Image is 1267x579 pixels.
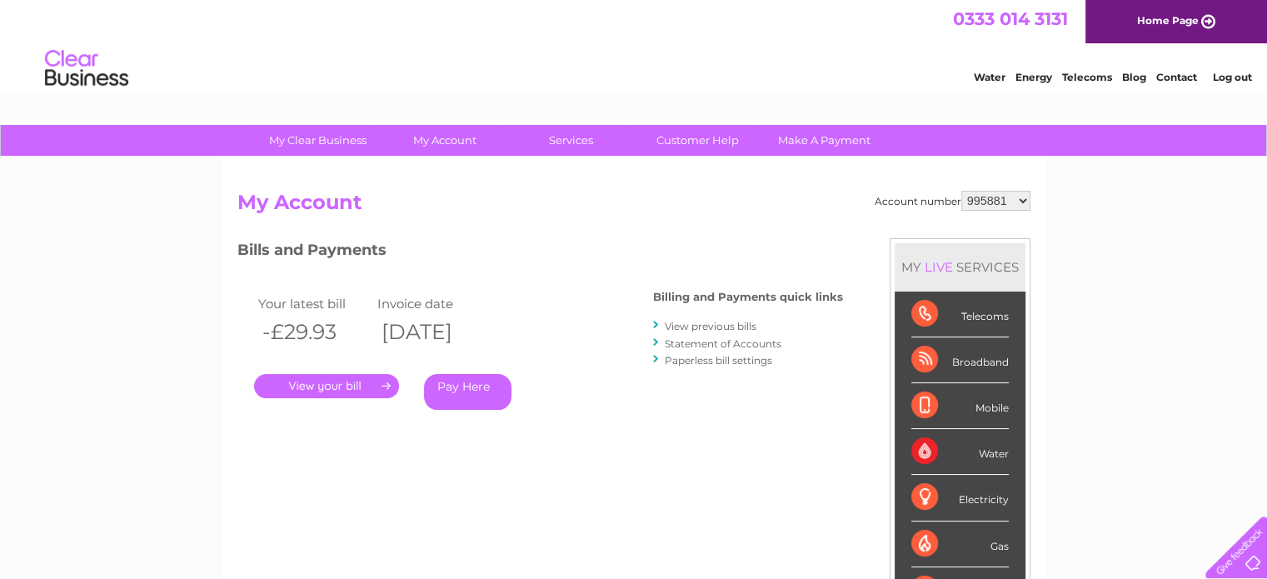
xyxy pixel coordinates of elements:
img: logo.png [44,43,129,94]
div: Water [911,429,1009,475]
a: Water [974,71,1005,83]
div: Clear Business is a trading name of Verastar Limited (registered in [GEOGRAPHIC_DATA] No. 3667643... [241,9,1028,81]
a: Blog [1122,71,1146,83]
div: MY SERVICES [895,243,1025,291]
a: Pay Here [424,374,511,410]
div: Broadband [911,337,1009,383]
div: Gas [911,522,1009,567]
a: Paperless bill settings [665,354,772,367]
h4: Billing and Payments quick links [653,291,843,303]
h2: My Account [237,191,1030,222]
a: Statement of Accounts [665,337,781,350]
a: My Account [376,125,513,156]
th: -£29.93 [254,315,374,349]
a: . [254,374,399,398]
a: Log out [1212,71,1251,83]
a: Energy [1015,71,1052,83]
div: Account number [875,191,1030,211]
a: 0333 014 3131 [953,8,1068,29]
td: Invoice date [373,292,493,315]
th: [DATE] [373,315,493,349]
a: Make A Payment [756,125,893,156]
div: Electricity [911,475,1009,521]
a: My Clear Business [249,125,387,156]
a: View previous bills [665,320,756,332]
a: Customer Help [629,125,766,156]
div: Mobile [911,383,1009,429]
a: Telecoms [1062,71,1112,83]
a: Contact [1156,71,1197,83]
td: Your latest bill [254,292,374,315]
h3: Bills and Payments [237,238,843,267]
div: LIVE [921,259,956,275]
a: Services [502,125,640,156]
div: Telecoms [911,292,1009,337]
